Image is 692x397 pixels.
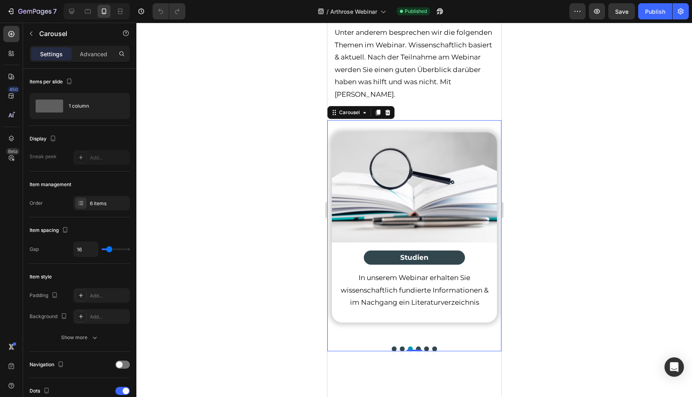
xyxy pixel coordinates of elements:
[90,313,128,321] div: Add...
[30,273,52,280] div: Item style
[405,8,427,15] span: Published
[615,8,628,15] span: Save
[327,23,501,397] iframe: Design area
[90,292,128,299] div: Add...
[61,333,99,342] div: Show more
[638,3,672,19] button: Publish
[327,7,329,16] span: /
[30,134,58,144] div: Display
[30,311,69,322] div: Background
[30,246,39,253] div: Gap
[30,386,51,397] div: Dots
[330,7,377,16] span: Arthrose Webinar
[664,357,684,377] div: Open Intercom Messenger
[3,3,60,19] button: 7
[30,290,59,301] div: Padding
[40,50,63,58] p: Settings
[80,50,107,58] p: Advanced
[90,200,128,207] div: 6 items
[153,3,185,19] div: Undo/Redo
[6,148,19,155] div: Beta
[8,86,19,93] div: 450
[30,330,130,345] button: Show more
[30,181,71,188] div: Item management
[30,153,57,160] div: Sneak peek
[53,6,57,16] p: 7
[74,242,98,257] input: Auto
[30,200,43,207] div: Order
[645,7,665,16] div: Publish
[30,359,66,370] div: Navigation
[39,29,108,38] p: Carousel
[30,76,74,87] div: Items per slide
[608,3,635,19] button: Save
[30,225,70,236] div: Item spacing
[69,97,118,115] div: 1 column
